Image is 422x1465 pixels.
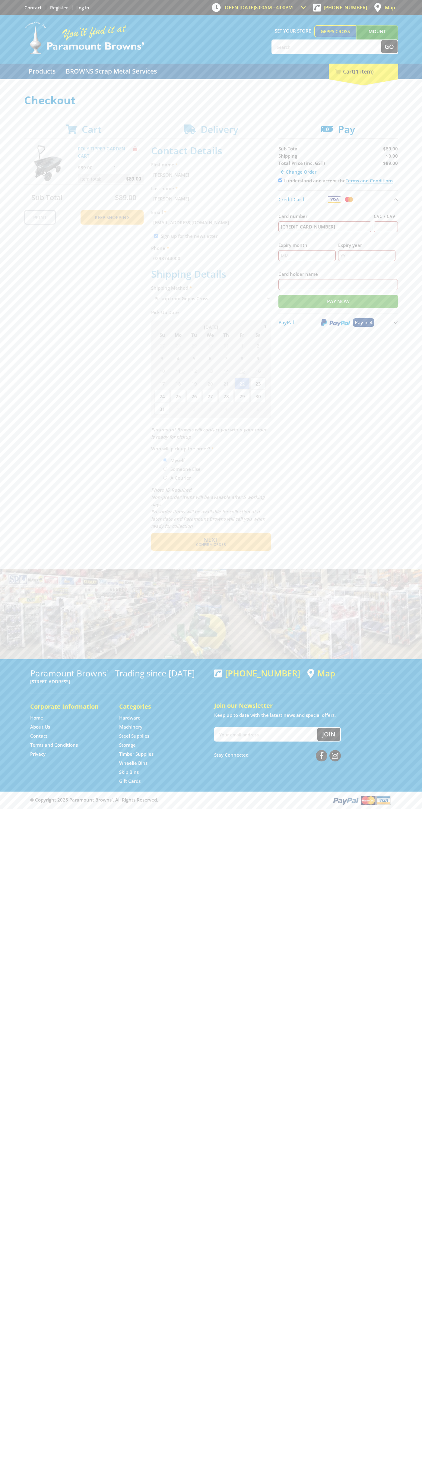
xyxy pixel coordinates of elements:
a: Mount [PERSON_NAME] [356,25,398,48]
a: Gepps Cross [314,25,356,37]
span: $0.00 [386,153,398,159]
a: Go to the Home page [30,715,43,721]
a: Go to the Privacy page [30,751,46,757]
label: Expiry month [278,241,336,249]
button: Credit Card [278,190,398,208]
img: Mastercard [344,196,354,203]
a: Go to the Gift Cards page [119,778,141,784]
label: Card number [278,213,372,220]
a: Go to the Terms and Conditions page [30,742,78,748]
a: Go to the Products page [24,64,60,79]
button: Go [381,40,398,53]
h5: Join our Newsletter [214,701,392,710]
label: Expiry year [338,241,395,249]
a: Go to the Wheelie Bins page [119,760,148,766]
a: Go to the BROWNS Scrap Metal Services page [61,64,161,79]
button: Join [317,728,340,741]
a: Terms and Conditions [346,178,393,184]
h3: Paramount Browns' - Trading since [DATE] [30,668,208,678]
span: Change Order [286,169,316,175]
div: [PHONE_NUMBER] [214,668,300,678]
img: PayPal, Mastercard, Visa accepted [332,795,392,806]
a: Go to the Hardware page [119,715,141,721]
a: View a map of Gepps Cross location [307,668,335,678]
div: Stay Connected [214,748,341,762]
h1: Checkout [24,94,398,106]
h5: Corporate Information [30,702,107,711]
span: $89.00 [383,146,398,152]
input: YY [338,250,395,261]
a: Go to the Contact page [24,5,42,11]
a: Go to the Timber Supplies page [119,751,154,757]
span: Set your store [271,25,315,36]
span: OPEN [DATE] [225,4,293,11]
a: Go to the Steel Supplies page [119,733,149,739]
a: Log in [76,5,89,11]
span: 8:00am - 4:00pm [255,4,293,11]
label: Card holder name [278,270,398,278]
p: [STREET_ADDRESS] [30,678,208,685]
div: ® Copyright 2025 Paramount Browns'. All Rights Reserved. [24,795,398,806]
span: Sub Total [278,146,299,152]
a: Go to the Machinery page [119,724,142,730]
button: PayPal Pay in 4 [278,313,398,332]
span: Pay [338,123,355,136]
strong: Total Price (inc. GST) [278,160,325,166]
div: Cart [329,64,398,79]
h5: Categories [119,702,196,711]
input: Search [272,40,381,53]
a: Go to the Skip Bins page [119,769,139,775]
span: Shipping [278,153,297,159]
a: Change Order [278,167,319,177]
span: Pay in 4 [355,319,373,326]
a: Go to the registration page [50,5,68,11]
img: Paramount Browns' [24,21,145,55]
img: Visa [328,196,341,203]
span: Credit Card [278,196,304,203]
a: Go to the About Us page [30,724,50,730]
span: (1 item) [354,68,374,75]
span: PayPal [278,319,294,326]
input: Your email address [215,728,317,741]
input: MM [278,250,336,261]
label: I understand and accept the [284,178,393,184]
input: Pay Now [278,295,398,308]
label: CVC / CVV [374,213,398,220]
img: PayPal [321,319,350,326]
a: Go to the Contact page [30,733,47,739]
p: Keep up to date with the latest news and special offers. [214,711,392,719]
strong: $89.00 [383,160,398,166]
a: Go to the Storage page [119,742,136,748]
input: Please accept the terms and conditions. [278,178,282,182]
